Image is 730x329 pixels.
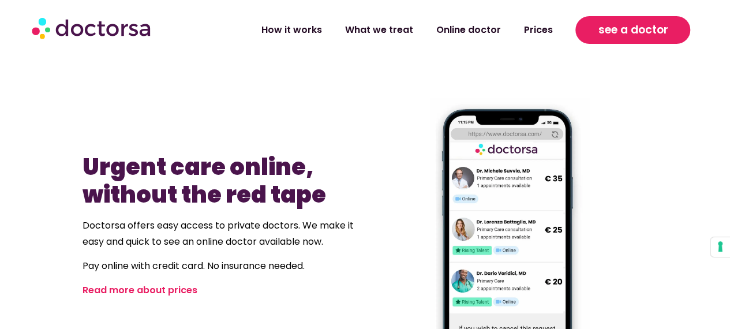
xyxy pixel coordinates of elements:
button: Your consent preferences for tracking technologies [710,237,730,257]
p: Pay online with credit card. No insurance needed. [83,258,360,274]
a: What we treat [333,17,424,43]
nav: Menu [196,17,564,43]
a: see a doctor [575,16,690,44]
a: How it works [249,17,333,43]
b: Urgent care online, without the red tape [83,151,326,211]
span: see a doctor [598,21,668,39]
a: Read more about prices [83,283,197,297]
a: Online doctor [424,17,512,43]
a: Prices [512,17,564,43]
p: Doctorsa offers easy access to private doctors. We make it easy and quick to see an online doctor... [83,218,360,250]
